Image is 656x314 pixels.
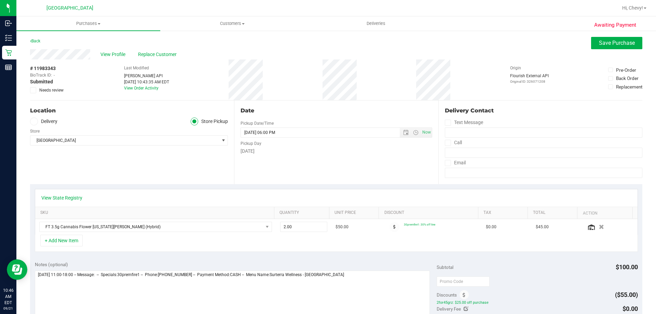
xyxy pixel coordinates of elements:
[5,35,12,41] inline-svg: Inventory
[599,40,635,46] span: Save Purchase
[30,118,57,125] label: Delivery
[124,86,159,91] a: View Order Activity
[40,235,83,246] button: + Add New Item
[577,207,632,219] th: Action
[445,107,642,115] div: Delivery Contact
[160,16,304,31] a: Customers
[241,148,432,155] div: [DATE]
[510,65,521,71] label: Origin
[486,224,496,230] span: $0.00
[357,21,395,27] span: Deliveries
[533,210,575,216] a: Total
[16,16,160,31] a: Purchases
[445,138,462,148] label: Call
[35,262,68,267] span: Notes (optional)
[591,37,642,49] button: Save Purchase
[464,306,468,311] i: Edit Delivery Fee
[437,300,638,305] span: 2for45grz: $25.00 off purchase
[46,5,93,11] span: [GEOGRAPHIC_DATA]
[30,128,40,134] label: Store
[40,210,272,216] a: SKU
[445,118,483,127] label: Text Message
[622,5,643,11] span: Hi, Chevy!
[279,210,327,216] a: Quantity
[30,136,219,145] span: [GEOGRAPHIC_DATA]
[40,222,263,232] span: FT 3.5g Cannabis Flower [US_STATE][PERSON_NAME] (Hybrid)
[5,20,12,27] inline-svg: Inbound
[138,51,179,58] span: Replace Customer
[510,79,549,84] p: Original ID: 326071208
[30,78,53,85] span: Submitted
[437,289,457,301] span: Discounts
[191,118,228,125] label: Store Pickup
[483,210,525,216] a: Tax
[334,210,376,216] a: Unit Price
[616,67,636,73] div: Pre-Order
[421,127,432,137] span: Set Current date
[124,73,169,79] div: [PERSON_NAME] API
[30,39,40,43] a: Back
[410,130,421,135] span: Open the time view
[39,222,272,232] span: NO DATA FOUND
[3,287,13,306] p: 10:46 AM EDT
[219,136,228,145] span: select
[30,72,52,78] span: BioTrack ID:
[623,305,638,312] span: $0.00
[616,83,642,90] div: Replacement
[400,130,411,135] span: Open the date view
[5,49,12,56] inline-svg: Retail
[30,107,228,115] div: Location
[616,263,638,271] span: $100.00
[16,21,160,27] span: Purchases
[304,16,448,31] a: Deliveries
[124,79,169,85] div: [DATE] 10:43:35 AM EDT
[384,210,476,216] a: Discount
[445,148,642,158] input: Format: (999) 999-9999
[39,87,64,93] span: Needs review
[437,306,461,312] span: Delivery Fee
[336,224,348,230] span: $50.00
[100,51,128,58] span: View Profile
[615,291,638,298] span: ($55.00)
[7,259,27,280] iframe: Resource center
[30,65,56,72] span: # 11983343
[241,120,274,126] label: Pickup Date/Time
[437,276,490,287] input: Promo Code
[241,107,432,115] div: Date
[536,224,549,230] span: $45.00
[594,21,636,29] span: Awaiting Payment
[3,306,13,311] p: 09/21
[124,65,149,71] label: Last Modified
[437,264,453,270] span: Subtotal
[41,194,82,201] a: View State Registry
[404,223,435,226] span: 30premfire1: 30% off line
[54,72,55,78] span: -
[241,140,261,147] label: Pickup Day
[161,21,304,27] span: Customers
[445,158,466,168] label: Email
[5,64,12,71] inline-svg: Reports
[281,222,327,232] input: 2.00
[445,127,642,138] input: Format: (999) 999-9999
[616,75,639,82] div: Back Order
[510,73,549,84] div: Flourish External API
